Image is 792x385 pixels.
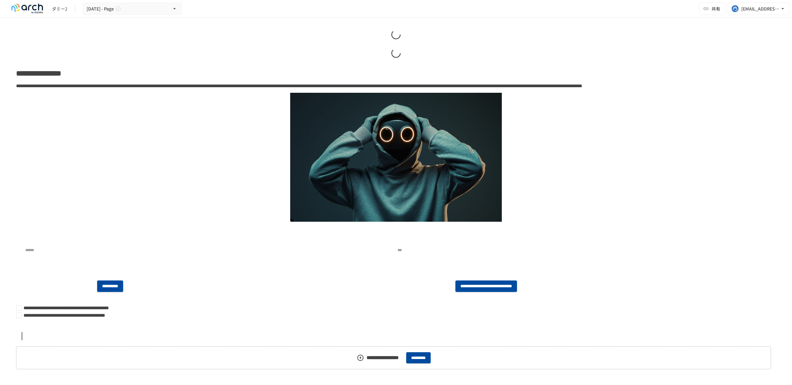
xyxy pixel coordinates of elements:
[87,5,114,13] span: [DATE] - Page
[7,4,47,14] img: logo-default@2x-9cf2c760.svg
[741,5,780,13] div: [EMAIL_ADDRESS][DOMAIN_NAME]
[712,5,720,12] span: 共有
[699,2,725,15] button: 共有
[52,6,67,12] div: ダミー2
[728,2,790,15] button: [EMAIL_ADDRESS][DOMAIN_NAME]
[290,93,502,222] img: yDYONjfzLWoTE6Ft0bK5cGtiZwQsJyNUBT88iFTnbvE
[83,3,182,15] button: [DATE] - Page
